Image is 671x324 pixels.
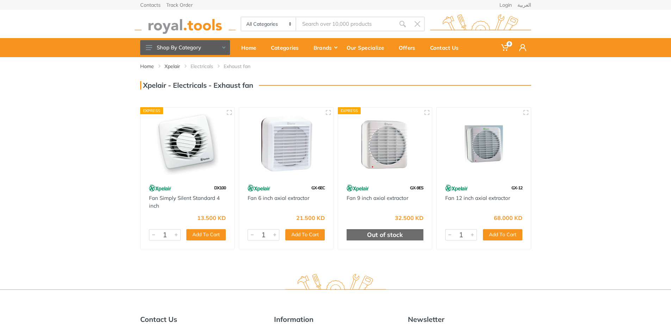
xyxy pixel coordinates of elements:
[140,107,163,114] div: Express
[296,215,325,221] div: 21.500 KD
[494,215,522,221] div: 68.000 KD
[511,185,522,190] span: GX-12
[248,182,271,194] img: 80.webp
[395,215,423,221] div: 32.500 KD
[408,315,531,324] h5: Newsletter
[214,185,226,190] span: DX100
[347,229,424,240] div: Out of stock
[236,40,266,55] div: Home
[274,315,397,324] h5: Information
[140,81,253,90] h3: Xpelair - Electricals - Exhaust fan
[517,2,531,7] a: العربية
[285,229,325,240] button: Add To Cart
[248,195,309,201] a: Fan 6 inch axial extractor
[425,38,468,57] a: Contact Us
[149,182,172,194] img: 80.webp
[507,41,512,47] span: 0
[394,38,425,57] a: Offers
[443,114,524,175] img: Royal Tools - Fan 12 inch axial extractor
[246,114,327,175] img: Royal Tools - Fan 6 inch axial extractor
[266,40,309,55] div: Categories
[140,63,154,70] a: Home
[445,195,510,201] a: Fan 12 inch axial extractor
[197,215,226,221] div: 13.500 KD
[266,38,309,57] a: Categories
[342,38,394,57] a: Our Specialize
[309,40,342,55] div: Brands
[496,38,514,57] a: 0
[140,63,531,70] nav: breadcrumb
[430,14,531,34] img: royal.tools Logo
[140,2,161,7] a: Contacts
[394,40,425,55] div: Offers
[410,185,423,190] span: GX-9ES
[241,17,297,31] select: Category
[338,107,361,114] div: Express
[425,40,468,55] div: Contact Us
[140,40,230,55] button: Shop By Category
[186,229,226,240] button: Add To Cart
[147,114,228,175] img: Royal Tools - Fan Simply Silent Standard 4 inch
[499,2,512,7] a: Login
[311,185,325,190] span: GX-6EC
[164,63,180,70] a: Xpelair
[140,315,263,324] h5: Contact Us
[347,195,408,201] a: Fan 9 inch axial extractor
[149,195,220,209] a: Fan Simply Silent Standard 4 inch
[347,182,369,194] img: 80.webp
[445,182,468,194] img: 80.webp
[135,14,236,34] img: royal.tools Logo
[342,40,394,55] div: Our Specialize
[285,274,386,293] img: royal.tools Logo
[344,114,426,175] img: Royal Tools - Fan 9 inch axial extractor
[236,38,266,57] a: Home
[166,2,193,7] a: Track Order
[191,63,213,70] a: Electricals
[483,229,522,240] button: Add To Cart
[224,63,261,70] li: Exhaust fan
[296,17,395,31] input: Site search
